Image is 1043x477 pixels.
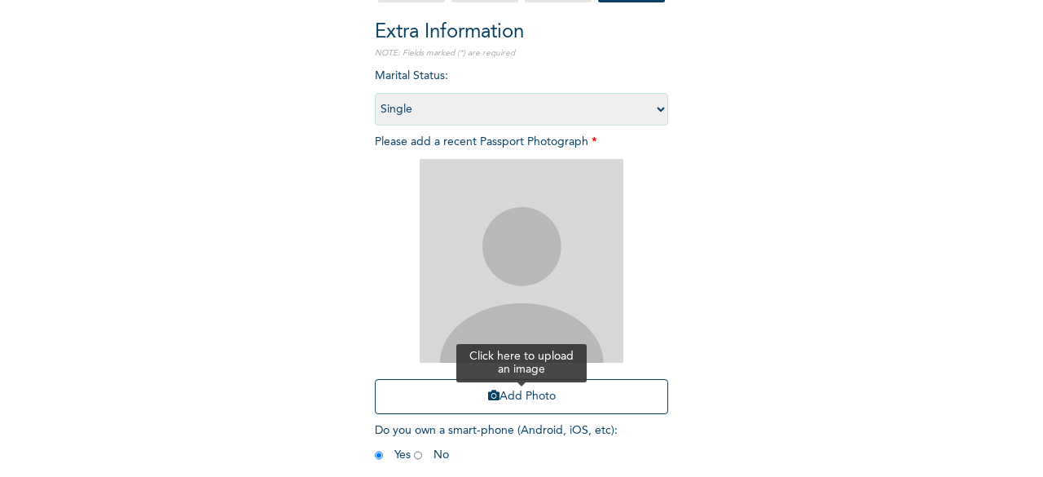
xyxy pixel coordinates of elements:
span: Please add a recent Passport Photograph [375,136,668,422]
img: Crop [420,159,623,363]
button: Add Photo [375,379,668,414]
p: NOTE: Fields marked (*) are required [375,47,668,60]
span: Marital Status : [375,70,668,115]
h2: Extra Information [375,18,668,47]
span: Do you own a smart-phone (Android, iOS, etc) : Yes No [375,425,618,461]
